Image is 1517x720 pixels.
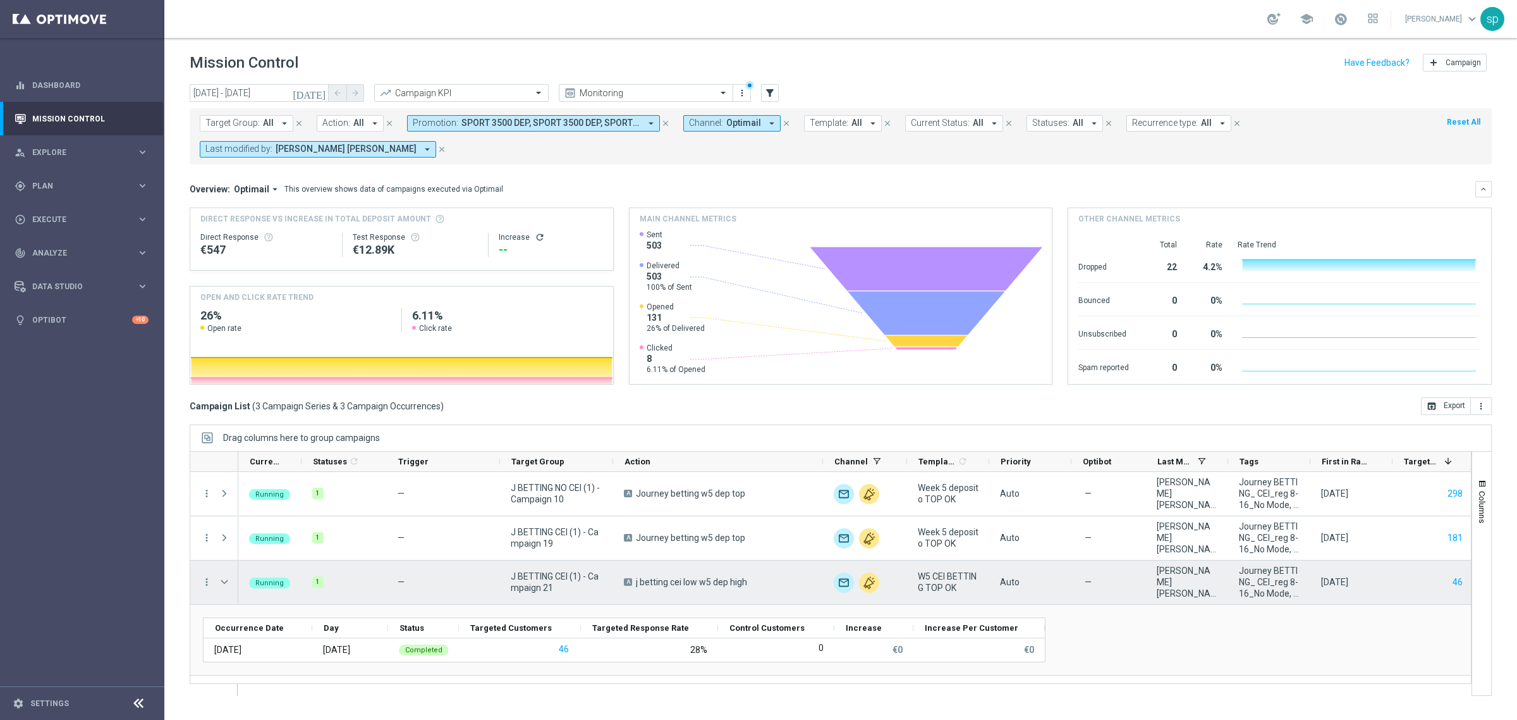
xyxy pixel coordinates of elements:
[859,528,879,549] img: Other
[647,271,692,282] span: 503
[1479,185,1488,194] i: keyboard_arrow_down
[384,116,395,130] button: close
[15,147,26,158] i: person_search
[499,232,603,242] div: Increase
[385,119,394,128] i: close
[736,85,748,101] button: more_vert
[422,144,433,155] i: arrow_drop_down
[1240,457,1258,466] span: Tags
[647,343,705,353] span: Clicked
[883,119,892,128] i: close
[333,89,342,97] i: arrow_back
[230,183,284,195] button: Optimail arrow_drop_down
[14,114,149,124] div: Mission Control
[867,118,879,129] i: arrow_drop_down
[647,353,705,364] span: 8
[1322,457,1371,466] span: First in Range
[557,642,570,657] button: 46
[14,147,149,158] button: person_search Explore keyboard_arrow_right
[592,623,689,633] span: Targeted Response Rate
[255,535,284,543] span: Running
[834,573,854,593] div: Optimail
[15,247,26,259] i: track_changes
[1132,118,1198,128] span: Recurrence type:
[645,118,657,129] i: arrow_drop_down
[15,180,137,192] div: Plan
[1446,486,1464,502] button: 298
[32,283,137,290] span: Data Studio
[1404,9,1480,28] a: [PERSON_NAME]keyboard_arrow_down
[413,118,458,128] span: Promotion:
[255,579,284,587] span: Running
[200,308,391,323] h2: 26%
[1085,488,1092,499] span: —
[276,144,417,154] span: [PERSON_NAME] [PERSON_NAME]
[834,528,854,549] img: Optimail
[1144,240,1177,250] div: Total
[1201,118,1212,128] span: All
[263,118,274,128] span: All
[14,80,149,90] button: equalizer Dashboard
[190,84,329,102] input: Select date range
[419,323,452,333] span: Click rate
[1239,476,1300,511] span: Journey BETTING_ CEI_reg 8-16_No Mode, J BETTING NO CEI (1)
[369,118,381,129] i: arrow_drop_down
[989,118,1000,129] i: arrow_drop_down
[14,181,149,191] button: gps_fixed Plan keyboard_arrow_right
[200,242,332,258] div: €547
[295,119,303,128] i: close
[137,280,149,292] i: keyboard_arrow_right
[1321,532,1348,543] div: 17 Sep 2025, Wednesday
[564,87,576,99] i: preview
[32,68,149,102] a: Dashboard
[32,102,149,135] a: Mission Control
[441,400,444,412] span: )
[293,116,305,130] button: close
[973,118,984,128] span: All
[1027,115,1103,132] button: Statuses: All arrow_drop_down
[1104,119,1113,128] i: close
[1446,115,1482,129] button: Reset All
[689,118,723,128] span: Channel:
[398,533,405,543] span: —
[1144,356,1177,376] div: 0
[1004,119,1013,128] i: close
[201,532,212,543] i: more_vert
[1421,397,1471,415] button: open_in_browser Export
[347,454,359,468] span: Calculate column
[14,315,149,325] div: lightbulb Optibot +10
[1024,644,1034,655] p: €0
[353,118,364,128] span: j betting CEI LOW w5 LOW j betting CEI LOW w5 dep low j betting cei low w5 dep high
[1083,457,1111,466] span: Optibot
[810,118,848,128] span: Template:
[726,118,761,128] span: Optimail
[1300,12,1313,26] span: school
[1078,256,1129,276] div: Dropped
[190,400,444,412] h3: Campaign List
[647,230,662,240] span: Sent
[764,87,776,99] i: filter_alt
[781,116,792,130] button: close
[30,700,69,707] a: Settings
[32,303,132,337] a: Optibot
[201,576,212,588] button: more_vert
[859,484,879,504] img: Other
[14,248,149,258] div: track_changes Analyze keyboard_arrow_right
[15,180,26,192] i: gps_fixed
[437,145,446,154] i: close
[1480,7,1504,31] div: sp
[647,282,692,292] span: 100% of Sent
[1471,397,1492,415] button: more_vert
[905,115,1003,132] button: Current Status: All arrow_drop_down
[1157,521,1217,555] div: Maria Grazia Garofalo
[624,490,632,497] span: A
[804,115,882,132] button: Template: All arrow_drop_down
[14,214,149,225] button: play_circle_outline Execute keyboard_arrow_right
[252,400,255,412] span: (
[535,232,545,242] button: refresh
[958,456,968,466] i: refresh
